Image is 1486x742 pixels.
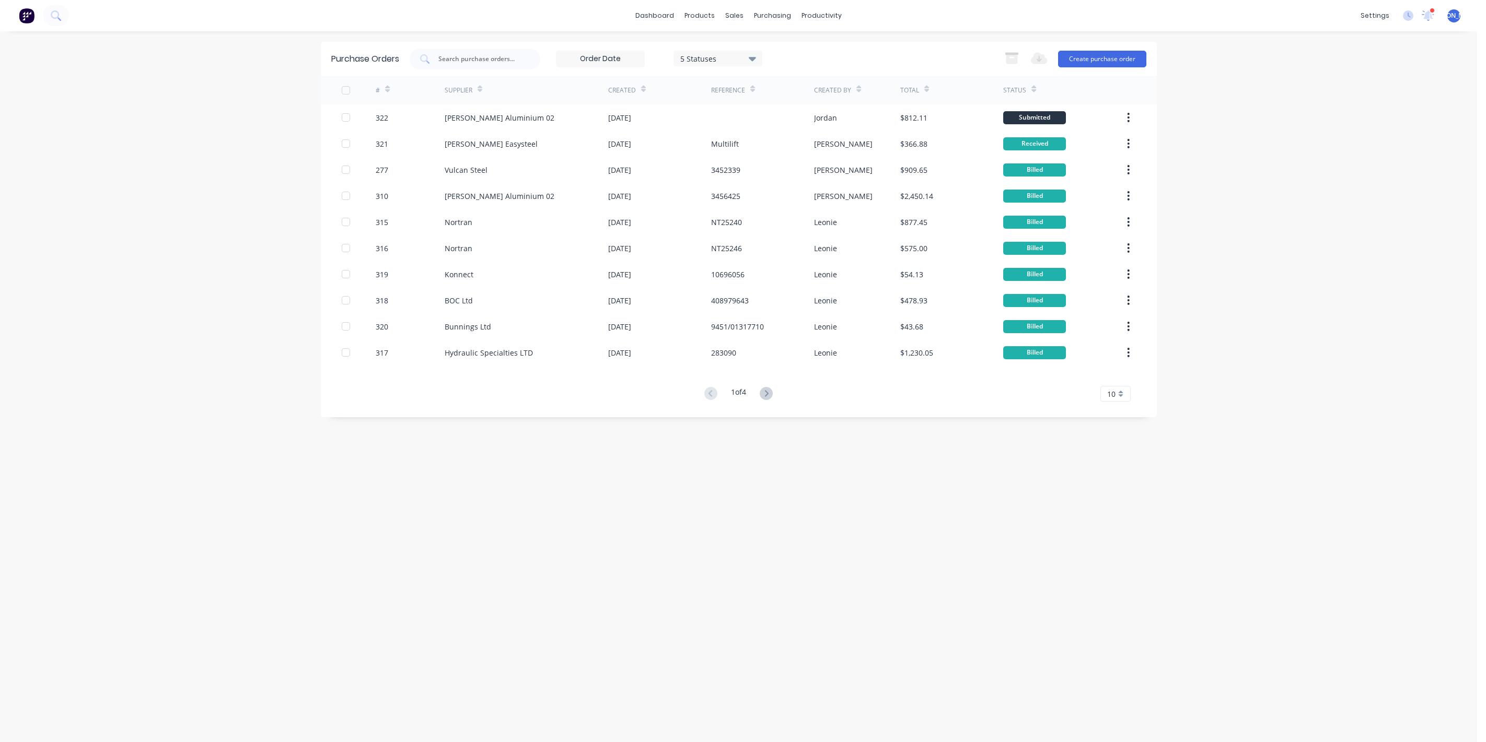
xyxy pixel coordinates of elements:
div: 3452339 [711,164,740,175]
div: NT25246 [711,243,742,254]
div: 10696056 [711,269,745,280]
div: Received [1003,137,1066,150]
div: Billed [1003,268,1066,281]
div: 322 [376,112,388,123]
div: [PERSON_NAME] [814,191,873,202]
div: Leonie [814,243,837,254]
div: products [679,8,720,23]
div: [PERSON_NAME] Aluminium 02 [445,112,554,123]
div: 277 [376,164,388,175]
div: $909.65 [900,164,927,175]
div: Billed [1003,294,1066,307]
div: [DATE] [608,112,631,123]
div: Leonie [814,347,837,358]
div: Status [1003,86,1026,95]
div: Supplier [445,86,472,95]
div: $812.11 [900,112,927,123]
iframe: Intercom live chat [1450,706,1476,732]
div: Total [900,86,919,95]
div: 283090 [711,347,736,358]
div: Leonie [814,321,837,332]
div: [PERSON_NAME] [814,138,873,149]
div: Billed [1003,190,1066,203]
div: [DATE] [608,191,631,202]
div: Created By [814,86,851,95]
div: 321 [376,138,388,149]
div: 3456425 [711,191,740,202]
div: BOC Ltd [445,295,473,306]
div: [PERSON_NAME] Easysteel [445,138,538,149]
div: 316 [376,243,388,254]
div: 310 [376,191,388,202]
div: [DATE] [608,269,631,280]
img: Factory [19,8,34,23]
div: Created [608,86,636,95]
div: Jordan [814,112,837,123]
input: Order Date [556,51,644,67]
div: 1 of 4 [731,386,746,402]
div: [PERSON_NAME] Aluminium 02 [445,191,554,202]
div: $366.88 [900,138,927,149]
div: Billed [1003,242,1066,255]
span: [PERSON_NAME] [1429,11,1479,20]
div: Leonie [814,269,837,280]
button: Create purchase order [1058,51,1146,67]
div: $1,230.05 [900,347,933,358]
div: 408979643 [711,295,749,306]
div: $478.93 [900,295,927,306]
div: Leonie [814,217,837,228]
div: Vulcan Steel [445,164,487,175]
div: Leonie [814,295,837,306]
div: # [376,86,380,95]
div: Billed [1003,346,1066,359]
div: [DATE] [608,347,631,358]
div: settings [1355,8,1395,23]
div: [DATE] [608,217,631,228]
div: 317 [376,347,388,358]
div: purchasing [749,8,796,23]
input: Search purchase orders... [437,54,524,64]
div: $54.13 [900,269,923,280]
span: 10 [1107,388,1116,399]
div: $43.68 [900,321,923,332]
div: [DATE] [608,138,631,149]
div: productivity [796,8,847,23]
div: Bunnings Ltd [445,321,491,332]
div: Reference [711,86,745,95]
div: 318 [376,295,388,306]
div: Konnect [445,269,473,280]
div: [DATE] [608,295,631,306]
div: NT25240 [711,217,742,228]
div: [PERSON_NAME] [814,164,873,175]
div: Multilift [711,138,739,149]
div: 5 Statuses [680,53,755,64]
div: [DATE] [608,243,631,254]
div: 319 [376,269,388,280]
div: Nortran [445,243,472,254]
div: Submitted [1003,111,1066,124]
a: dashboard [630,8,679,23]
div: Billed [1003,163,1066,176]
div: [DATE] [608,164,631,175]
div: Hydraulic Specialties LTD [445,347,533,358]
div: 9451/01317710 [711,321,764,332]
div: $2,450.14 [900,191,933,202]
div: $877.45 [900,217,927,228]
div: Purchase Orders [331,53,399,65]
div: 315 [376,217,388,228]
div: sales [720,8,749,23]
div: [DATE] [608,321,631,332]
div: Billed [1003,216,1066,229]
div: 320 [376,321,388,332]
div: $575.00 [900,243,927,254]
div: Billed [1003,320,1066,333]
div: Nortran [445,217,472,228]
